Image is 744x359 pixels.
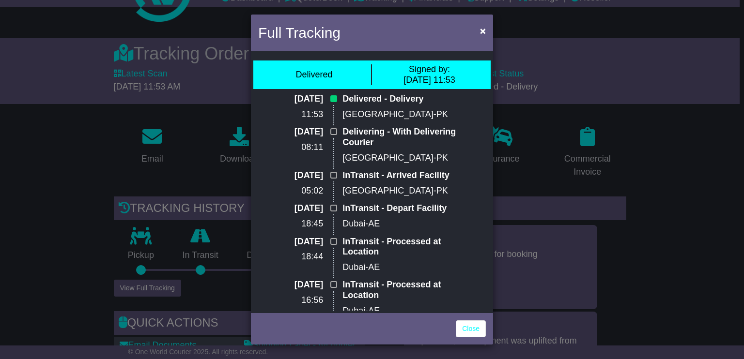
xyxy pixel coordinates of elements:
[342,262,470,273] p: Dubai-AE
[274,252,323,262] p: 18:44
[456,320,486,337] a: Close
[274,203,323,214] p: [DATE]
[274,295,323,306] p: 16:56
[274,142,323,153] p: 08:11
[403,64,455,85] div: [DATE] 11:53
[342,280,470,300] p: InTransit - Processed at Location
[274,219,323,229] p: 18:45
[409,64,450,74] span: Signed by:
[274,170,323,181] p: [DATE]
[342,94,470,105] p: Delivered - Delivery
[274,127,323,137] p: [DATE]
[342,127,470,148] p: Delivering - With Delivering Courier
[274,237,323,247] p: [DATE]
[295,70,332,80] div: Delivered
[342,170,470,181] p: InTransit - Arrived Facility
[342,219,470,229] p: Dubai-AE
[342,203,470,214] p: InTransit - Depart Facility
[475,21,491,41] button: Close
[274,280,323,290] p: [DATE]
[342,109,470,120] p: [GEOGRAPHIC_DATA]-PK
[274,94,323,105] p: [DATE]
[274,186,323,196] p: 05:02
[342,306,470,316] p: Dubai-AE
[342,237,470,257] p: InTransit - Processed at Location
[342,186,470,196] p: [GEOGRAPHIC_DATA]-PK
[480,25,486,36] span: ×
[274,109,323,120] p: 11:53
[258,22,341,44] h4: Full Tracking
[342,153,470,164] p: [GEOGRAPHIC_DATA]-PK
